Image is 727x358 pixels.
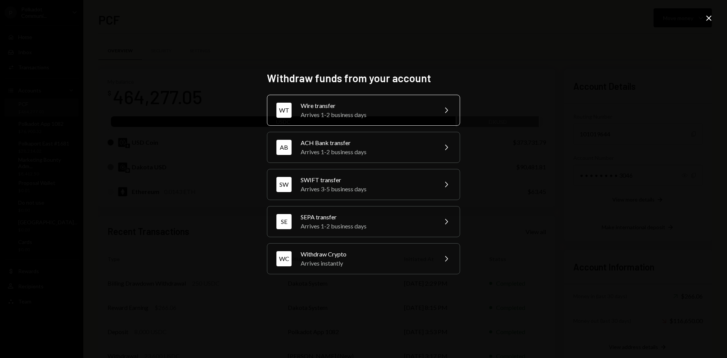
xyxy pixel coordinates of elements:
[276,103,292,118] div: WT
[301,110,432,119] div: Arrives 1-2 business days
[301,138,432,147] div: ACH Bank transfer
[276,251,292,266] div: WC
[301,250,432,259] div: Withdraw Crypto
[301,259,432,268] div: Arrives instantly
[276,140,292,155] div: AB
[301,184,432,194] div: Arrives 3-5 business days
[301,213,432,222] div: SEPA transfer
[301,175,432,184] div: SWIFT transfer
[267,206,460,237] button: SESEPA transferArrives 1-2 business days
[301,147,432,156] div: Arrives 1-2 business days
[267,169,460,200] button: SWSWIFT transferArrives 3-5 business days
[301,101,432,110] div: Wire transfer
[276,177,292,192] div: SW
[301,222,432,231] div: Arrives 1-2 business days
[276,214,292,229] div: SE
[267,243,460,274] button: WCWithdraw CryptoArrives instantly
[267,95,460,126] button: WTWire transferArrives 1-2 business days
[267,71,460,86] h2: Withdraw funds from your account
[267,132,460,163] button: ABACH Bank transferArrives 1-2 business days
